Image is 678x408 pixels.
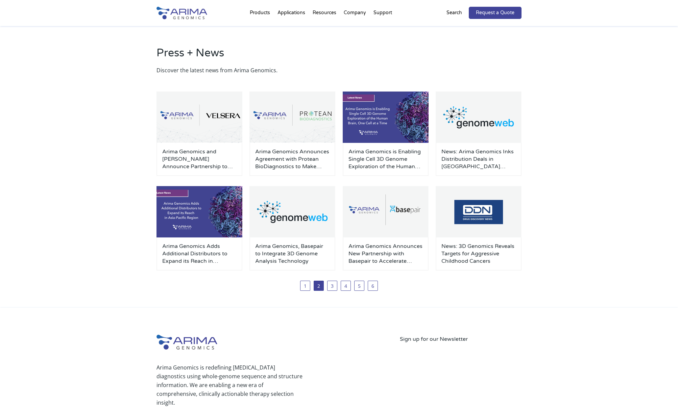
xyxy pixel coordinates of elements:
[156,46,522,66] h2: Press + News
[348,243,423,265] a: Arima Genomics Announces New Partnership with Basepair to Accelerate Bioinformatics Analysis of 3...
[156,66,522,75] p: Discover the latest news from Arima Genomics.
[156,335,217,350] img: Arima-Genomics-logo
[300,281,310,291] a: 1
[343,92,429,143] img: Press-Cover-3-500x300.jpg
[156,363,302,407] p: Arima Genomics is redefining [MEDICAL_DATA] diagnostics using whole-genome sequence and structure...
[156,92,242,143] img: Arima-Genomics-and-Velsera-Logos-500x300.png
[343,186,429,237] img: Arima-Genomics-and-Basepair_square-500x300.png
[156,7,207,19] img: Arima-Genomics-logo
[255,243,330,265] a: Arima Genomics, Basepair to Integrate 3D Genome Analysis Technology
[255,148,330,170] a: Arima Genomics Announces Agreement with Protean BioDiagnostics to Make [PERSON_NAME] Fusion Test ...
[436,92,522,143] img: GenomeWeb_Press-Release_Logo-500x300.png
[436,186,522,237] img: Drug-Discovery-News-Logo-500x300.png
[400,335,522,343] p: Sign up for our Newsletter
[162,243,237,265] a: Arima Genomics Adds Additional Distributors to Expand its Reach in [GEOGRAPHIC_DATA] Region
[354,281,364,291] a: 5
[368,281,378,291] a: 6
[446,8,462,17] p: Search
[249,186,335,237] img: GenomeWeb_Press-Release_Logo-500x300.png
[327,281,337,291] a: 3
[341,281,351,291] a: 4
[314,281,324,291] span: 2
[469,7,522,19] a: Request a Quote
[249,92,335,143] img: Arima-Genomics-and-Protean-Biodiagnostics-500x300.png
[162,148,237,170] a: Arima Genomics and [PERSON_NAME] Announce Partnership to Enable Broad Adoption of [PERSON_NAME] F...
[156,186,242,237] img: Press-Cover-2-500x300.jpg
[441,148,516,170] a: News: Arima Genomics Inks Distribution Deals in [GEOGRAPHIC_DATA] Region
[348,148,423,170] a: Arima Genomics is Enabling Single Cell 3D Genome Exploration of the Human Brain, One Cell at a Time
[400,343,522,395] iframe: Form 0
[441,243,516,265] a: News: 3D Genomics Reveals Targets for Aggressive Childhood Cancers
